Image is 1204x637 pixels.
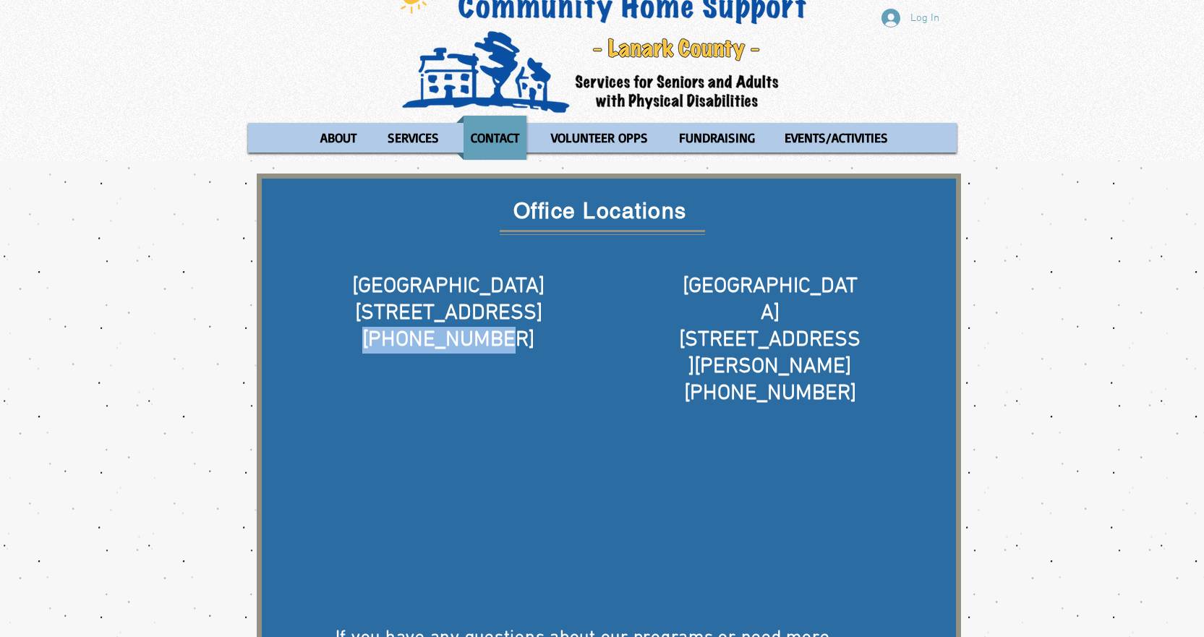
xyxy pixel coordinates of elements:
[513,198,687,223] span: Office Locations
[374,116,453,160] a: SERVICES
[683,273,858,327] span: [GEOGRAPHIC_DATA]
[871,4,949,32] button: Log In
[771,116,902,160] a: EVENTS/ACTIVITIES
[306,116,370,160] a: ABOUT
[464,116,526,160] p: CONTACT
[362,327,534,354] span: [PHONE_NUMBER]
[318,435,580,602] iframe: Google Maps
[905,11,944,26] span: Log In
[537,116,662,160] a: VOLUNTEER OPPS
[673,116,761,160] p: FUNDRAISING
[679,327,861,380] span: [STREET_ADDRESS][PERSON_NAME]
[684,380,856,407] span: [PHONE_NUMBER]
[355,300,542,327] span: [STREET_ADDRESS]
[639,435,901,602] iframe: Google Maps
[248,116,957,160] nav: Site
[545,116,654,160] p: VOLUNTEER OPPS
[314,116,363,160] p: ABOUT
[381,116,445,160] p: SERVICES
[456,116,534,160] a: CONTACT
[352,273,545,300] span: [GEOGRAPHIC_DATA]
[665,116,767,160] a: FUNDRAISING
[778,116,895,160] p: EVENTS/ACTIVITIES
